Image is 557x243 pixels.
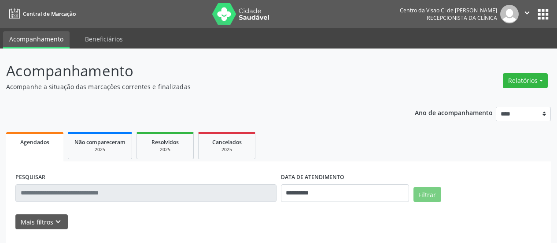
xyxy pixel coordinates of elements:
[53,217,63,227] i: keyboard_arrow_down
[281,171,344,184] label: DATA DE ATENDIMENTO
[535,7,551,22] button: apps
[6,7,76,21] a: Central de Marcação
[519,5,535,23] button: 
[6,60,387,82] p: Acompanhamento
[3,31,70,49] a: Acompanhamento
[413,187,441,202] button: Filtrar
[79,31,129,47] a: Beneficiários
[143,146,187,153] div: 2025
[400,7,497,14] div: Centro da Visao Cl de [PERSON_NAME]
[151,138,179,146] span: Resolvidos
[503,73,548,88] button: Relatórios
[74,146,125,153] div: 2025
[23,10,76,18] span: Central de Marcação
[522,8,532,18] i: 
[500,5,519,23] img: img
[74,138,125,146] span: Não compareceram
[15,214,68,230] button: Mais filtroskeyboard_arrow_down
[6,82,387,91] p: Acompanhe a situação das marcações correntes e finalizadas
[427,14,497,22] span: Recepcionista da clínica
[15,171,45,184] label: PESQUISAR
[20,138,49,146] span: Agendados
[212,138,242,146] span: Cancelados
[205,146,249,153] div: 2025
[415,107,493,118] p: Ano de acompanhamento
